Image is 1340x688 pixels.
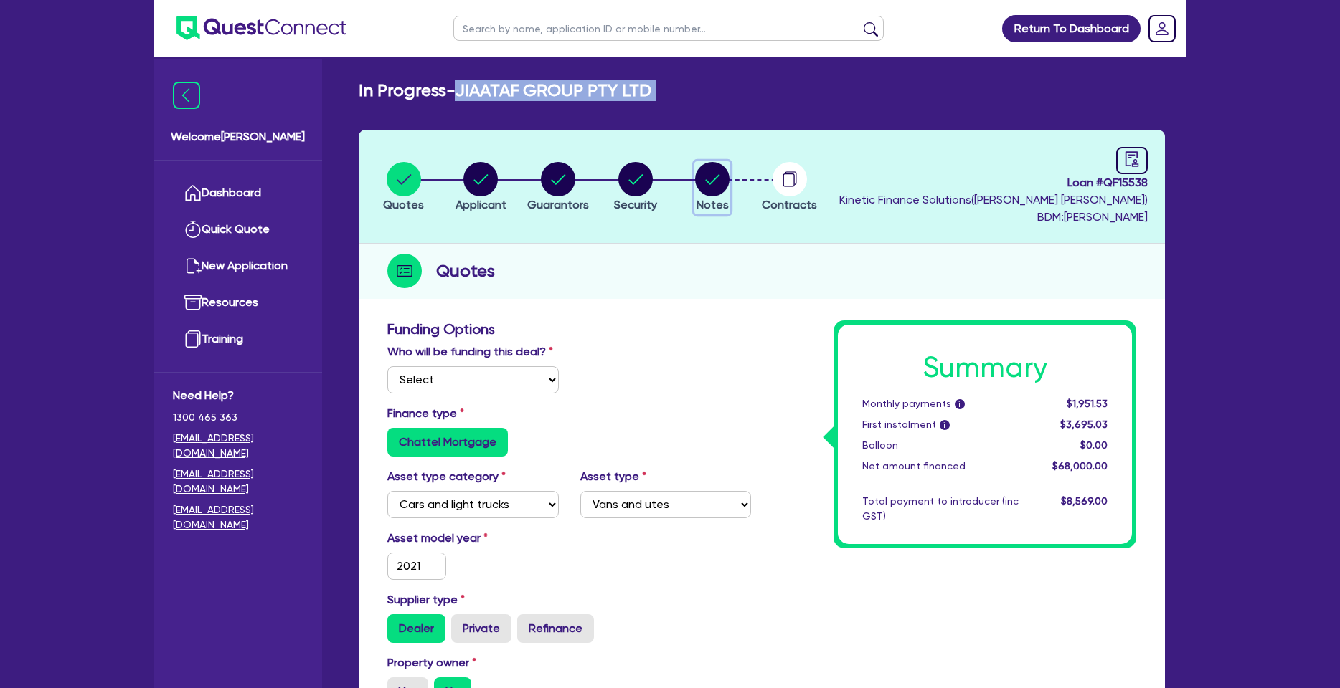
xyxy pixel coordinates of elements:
[383,198,424,211] span: Quotes
[527,198,589,211] span: Guarantors
[614,198,657,211] span: Security
[173,321,303,358] a: Training
[453,16,884,41] input: Search by name, application ID or mobile number...
[184,257,202,274] img: new-application
[851,459,1029,474] div: Net amount financed
[382,161,425,214] button: Quotes
[173,431,303,461] a: [EMAIL_ADDRESS][DOMAIN_NAME]
[173,211,303,248] a: Quick Quote
[387,591,465,608] label: Supplier type
[455,161,507,214] button: Applicant
[173,248,303,285] a: New Application
[387,654,476,672] label: Property owner
[451,614,511,643] label: Private
[580,468,646,485] label: Asset type
[173,410,303,425] span: 1300 465 363
[1052,460,1108,472] span: $68,000.00
[173,467,303,497] a: [EMAIL_ADDRESS][DOMAIN_NAME]
[359,80,651,101] h2: In Progress - JIAATAF GROUP PTY LTD
[940,420,950,430] span: i
[697,198,729,211] span: Notes
[955,399,965,409] span: i
[851,417,1029,432] div: First instalment
[517,614,594,643] label: Refinance
[1060,419,1108,430] span: $3,695.03
[387,405,464,422] label: Finance type
[839,193,1148,206] span: Kinetic Finance Solutions ( [PERSON_NAME] [PERSON_NAME] )
[456,198,506,211] span: Applicant
[184,330,202,348] img: training
[436,258,495,284] h2: Quotes
[173,285,303,321] a: Resources
[184,221,202,238] img: quick-quote
[377,530,570,547] label: Asset model year
[387,614,445,643] label: Dealer
[173,502,303,532] a: [EMAIL_ADDRESS][DOMAIN_NAME]
[761,161,818,214] button: Contracts
[1143,10,1181,47] a: Dropdown toggle
[387,254,422,288] img: step-icon
[839,209,1148,226] span: BDM: [PERSON_NAME]
[173,387,303,404] span: Need Help?
[613,161,658,214] button: Security
[762,198,817,211] span: Contracts
[1080,439,1108,451] span: $0.00
[387,428,508,457] label: Chattel Mortgage
[694,161,730,214] button: Notes
[387,468,506,485] label: Asset type category
[173,82,200,109] img: icon-menu-close
[1067,398,1108,409] span: $1,951.53
[862,350,1108,385] h1: Summary
[527,161,590,214] button: Guarantors
[851,396,1029,411] div: Monthly payments
[173,175,303,211] a: Dashboard
[1061,495,1108,507] span: $8,569.00
[851,494,1029,524] div: Total payment to introducer (inc GST)
[1002,15,1141,42] a: Return To Dashboard
[387,343,553,360] label: Who will be funding this deal?
[839,174,1148,191] span: Loan # QF15538
[184,294,202,311] img: resources
[171,128,305,145] span: Welcome [PERSON_NAME]
[851,438,1029,453] div: Balloon
[176,16,346,40] img: quest-connect-logo-blue
[387,320,751,338] h3: Funding Options
[1124,151,1140,167] span: audit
